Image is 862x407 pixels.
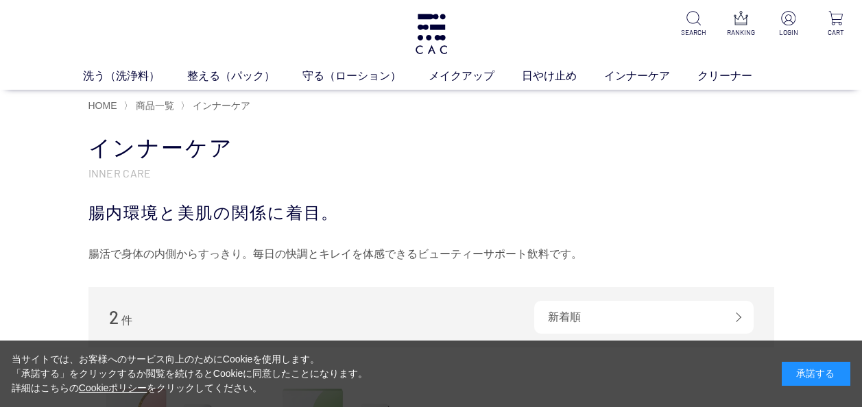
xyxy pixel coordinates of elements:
a: 日やけ止め [522,68,604,84]
p: INNER CARE [88,166,774,180]
div: 腸活で身体の内側からすっきり。毎日の快調とキレイを体感できるビューティーサポート飲料です。 [88,243,774,265]
div: 新着順 [534,301,754,334]
a: LOGIN [774,11,804,38]
a: 商品一覧 [133,100,174,111]
div: 当サイトでは、お客様へのサービス向上のためにCookieを使用します。 「承諾する」をクリックするか閲覧を続けるとCookieに同意したことになります。 詳細はこちらの をクリックしてください。 [12,352,368,395]
h1: インナーケア [88,134,774,163]
div: 承諾する [782,362,850,386]
a: 整える（パック） [187,68,302,84]
img: logo [414,14,449,54]
span: 件 [121,314,132,326]
a: メイクアップ [429,68,522,84]
p: RANKING [726,27,756,38]
a: RANKING [726,11,756,38]
a: インナーケア [190,100,250,111]
a: SEARCH [679,11,709,38]
a: CART [821,11,851,38]
li: 〉 [123,99,178,112]
a: HOME [88,100,117,111]
a: 洗う（洗浄料） [83,68,187,84]
span: 商品一覧 [136,100,174,111]
p: SEARCH [679,27,709,38]
a: 守る（ローション） [302,68,429,84]
a: Cookieポリシー [79,382,147,393]
a: クリーナー [697,68,780,84]
span: インナーケア [193,100,250,111]
a: インナーケア [604,68,697,84]
p: LOGIN [774,27,804,38]
div: 腸内環境と美肌の関係に着目。 [88,201,774,225]
span: 2 [109,306,119,328]
p: CART [821,27,851,38]
li: 〉 [180,99,254,112]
